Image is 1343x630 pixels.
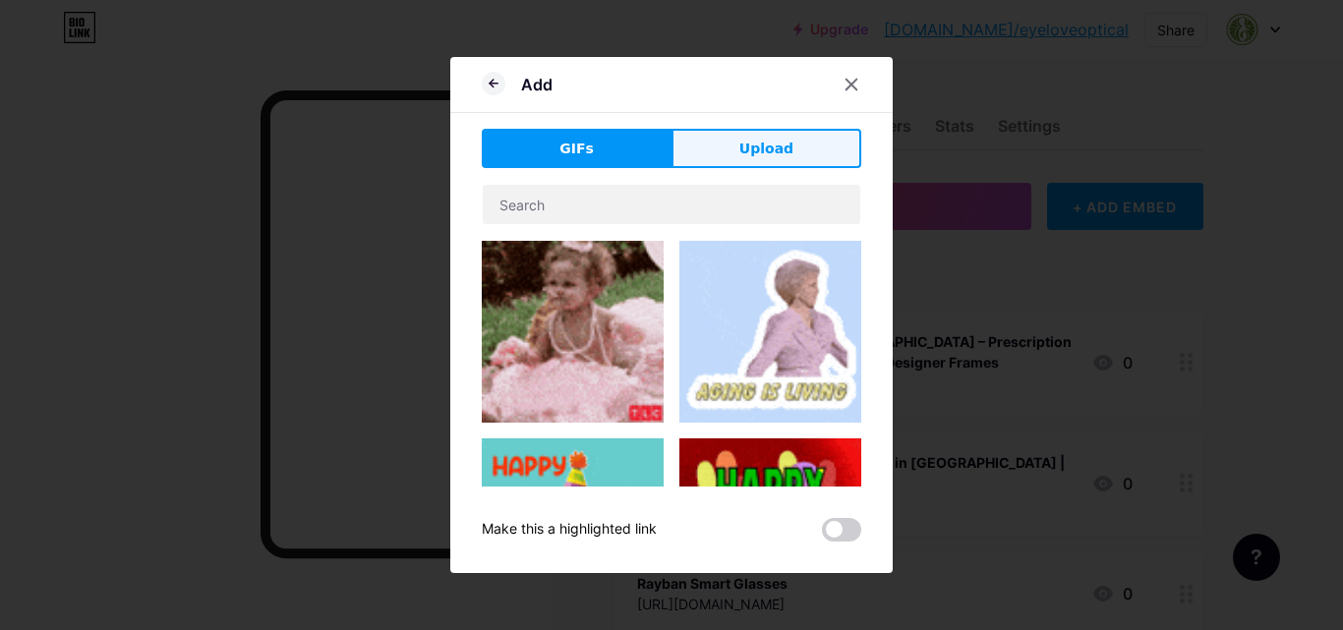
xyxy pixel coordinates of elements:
[679,241,861,423] img: Gihpy
[482,129,671,168] button: GIFs
[482,518,657,542] div: Make this a highlighted link
[559,139,594,159] span: GIFs
[671,129,861,168] button: Upload
[482,241,664,423] img: Gihpy
[521,73,553,96] div: Add
[679,438,861,620] img: Gihpy
[739,139,793,159] span: Upload
[482,438,664,620] img: Gihpy
[483,185,860,224] input: Search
